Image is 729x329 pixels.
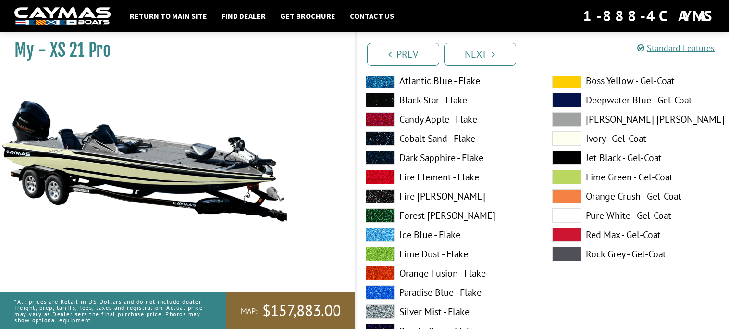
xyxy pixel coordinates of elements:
[366,189,533,203] label: Fire [PERSON_NAME]
[217,10,271,22] a: Find Dealer
[366,285,533,300] label: Paradise Blue - Flake
[14,293,205,329] p: *All prices are Retail in US Dollars and do not include dealer freight, prep, tariffs, fees, taxe...
[552,170,719,184] label: Lime Green - Gel-Coat
[366,170,533,184] label: Fire Element - Flake
[552,112,719,127] label: [PERSON_NAME] [PERSON_NAME] - Gel-Coat
[275,10,340,22] a: Get Brochure
[262,301,341,321] span: $157,883.00
[552,189,719,203] label: Orange Crush - Gel-Coat
[637,42,715,53] a: Standard Features
[367,43,439,66] a: Prev
[552,228,719,242] label: Red Max - Gel-Coat
[241,306,258,316] span: MAP:
[366,74,533,88] label: Atlantic Blue - Flake
[14,7,111,25] img: white-logo-c9c8dbefe5ff5ceceb0f0178aa75bf4bb51f6bca0971e226c86eb53dfe498488.png
[366,131,533,146] label: Cobalt Sand - Flake
[552,131,719,146] label: Ivory - Gel-Coat
[552,208,719,223] label: Pure White - Gel-Coat
[444,43,516,66] a: Next
[366,228,533,242] label: Ice Blue - Flake
[366,208,533,223] label: Forest [PERSON_NAME]
[226,292,355,329] a: MAP:$157,883.00
[345,10,399,22] a: Contact Us
[366,112,533,127] label: Candy Apple - Flake
[125,10,212,22] a: Return to main site
[366,304,533,319] label: Silver Mist - Flake
[14,39,331,61] h1: My - XS 21 Pro
[366,266,533,280] label: Orange Fusion - Flake
[366,93,533,107] label: Black Star - Flake
[552,93,719,107] label: Deepwater Blue - Gel-Coat
[583,5,715,26] div: 1-888-4CAYMAS
[552,247,719,261] label: Rock Grey - Gel-Coat
[552,151,719,165] label: Jet Black - Gel-Coat
[366,151,533,165] label: Dark Sapphire - Flake
[552,74,719,88] label: Boss Yellow - Gel-Coat
[366,247,533,261] label: Lime Dust - Flake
